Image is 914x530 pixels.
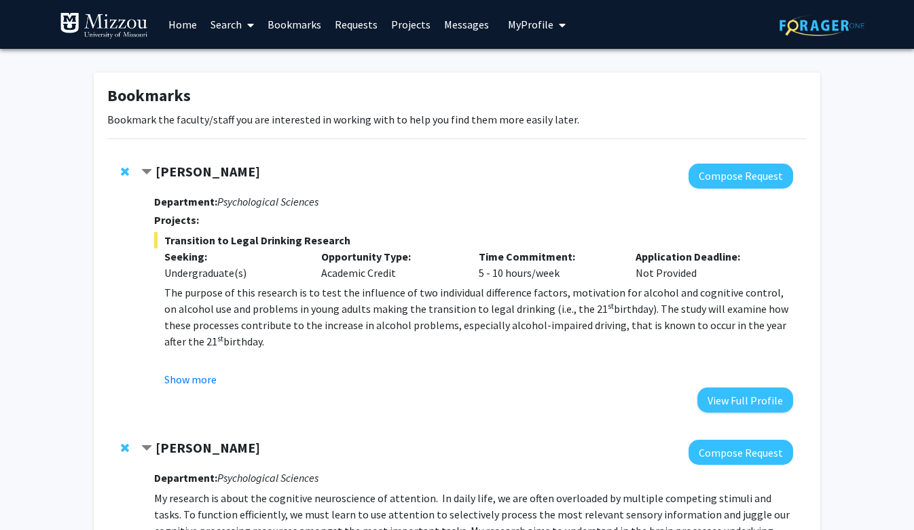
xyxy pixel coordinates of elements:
[154,195,217,208] strong: Department:
[164,265,301,281] div: Undergraduate(s)
[154,232,793,248] span: Transition to Legal Drinking Research
[162,1,204,48] a: Home
[321,248,458,265] p: Opportunity Type:
[141,167,152,178] span: Contract Denis McCarthy Bookmark
[164,286,784,316] span: The purpose of this research is to test the influence of two individual difference factors, motiv...
[437,1,496,48] a: Messages
[204,1,261,48] a: Search
[261,1,328,48] a: Bookmarks
[625,248,783,281] div: Not Provided
[384,1,437,48] a: Projects
[154,213,199,227] strong: Projects:
[121,442,129,453] span: Remove Nicholas Gaspelin from bookmarks
[508,18,553,31] span: My Profile
[164,371,217,387] button: Show more
[217,471,318,485] i: Psychological Sciences
[223,335,264,348] span: birthday.
[697,387,793,413] button: View Full Profile
[311,248,469,281] div: Academic Credit
[217,333,223,343] sup: st
[479,248,616,265] p: Time Commitment:
[780,15,864,36] img: ForagerOne Logo
[107,111,807,128] p: Bookmark the faculty/staff you are interested in working with to help you find them more easily l...
[608,301,614,311] sup: st
[689,440,793,465] button: Compose Request to Nicholas Gaspelin
[164,302,788,348] span: birthday). The study will examine how these processes contribute to the increase in alcohol probl...
[60,12,148,39] img: University of Missouri Logo
[689,164,793,189] button: Compose Request to Denis McCarthy
[469,248,626,281] div: 5 - 10 hours/week
[121,166,129,177] span: Remove Denis McCarthy from bookmarks
[217,195,318,208] i: Psychological Sciences
[10,469,58,520] iframe: Chat
[107,86,807,106] h1: Bookmarks
[156,439,260,456] strong: [PERSON_NAME]
[636,248,773,265] p: Application Deadline:
[164,248,301,265] p: Seeking:
[328,1,384,48] a: Requests
[156,163,260,180] strong: [PERSON_NAME]
[141,443,152,454] span: Contract Nicholas Gaspelin Bookmark
[154,471,217,485] strong: Department:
